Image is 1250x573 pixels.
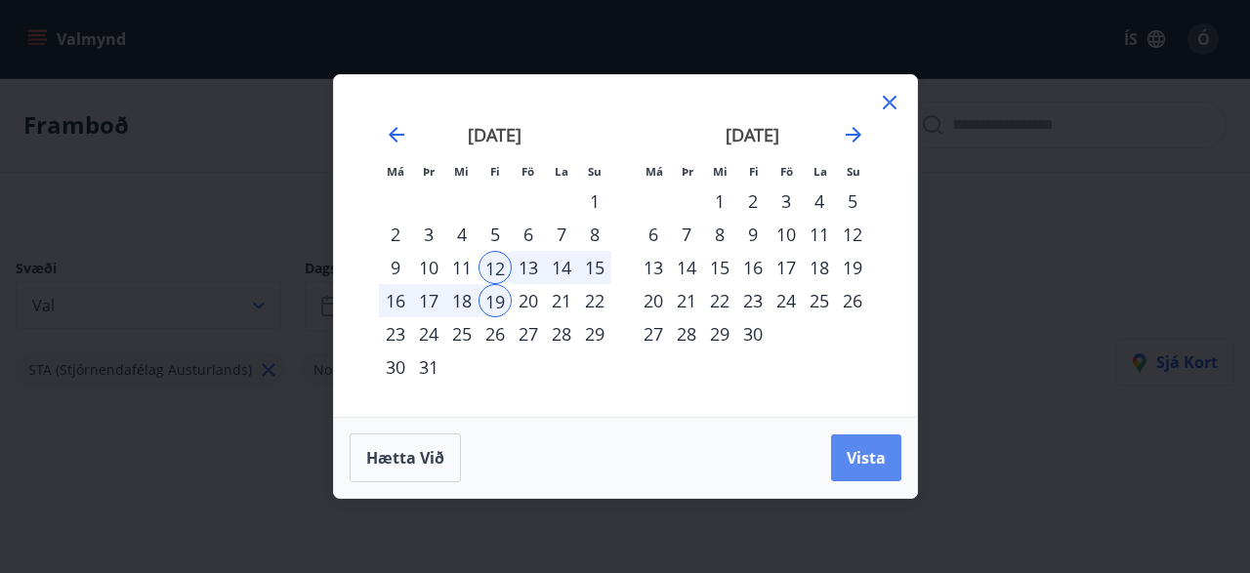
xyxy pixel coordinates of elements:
div: 30 [379,350,412,384]
div: 13 [637,251,670,284]
div: 27 [637,317,670,350]
div: 19 [836,251,869,284]
div: 10 [412,251,445,284]
td: Choose mánudagur, 9. mars 2026 as your check-in date. It’s available. [379,251,412,284]
td: Choose miðvikudagur, 15. apríl 2026 as your check-in date. It’s available. [703,251,736,284]
td: Choose laugardagur, 18. apríl 2026 as your check-in date. It’s available. [803,251,836,284]
td: Choose sunnudagur, 12. apríl 2026 as your check-in date. It’s available. [836,218,869,251]
div: 29 [578,317,611,350]
td: Choose laugardagur, 4. apríl 2026 as your check-in date. It’s available. [803,184,836,218]
div: 2 [736,184,770,218]
div: 4 [803,184,836,218]
div: 18 [803,251,836,284]
td: Choose föstudagur, 17. apríl 2026 as your check-in date. It’s available. [770,251,803,284]
td: Choose mánudagur, 30. mars 2026 as your check-in date. It’s available. [379,350,412,384]
small: Fi [490,164,500,179]
td: Choose sunnudagur, 1. mars 2026 as your check-in date. It’s available. [578,184,611,218]
td: Choose þriðjudagur, 24. mars 2026 as your check-in date. It’s available. [412,317,445,350]
div: 21 [670,284,703,317]
td: Choose miðvikudagur, 25. mars 2026 as your check-in date. It’s available. [445,317,479,350]
div: 17 [412,284,445,317]
div: 9 [736,218,770,251]
div: Move forward to switch to the next month. [842,123,865,146]
td: Choose þriðjudagur, 31. mars 2026 as your check-in date. It’s available. [412,350,445,384]
td: Selected. föstudagur, 13. mars 2026 [512,251,545,284]
div: 10 [770,218,803,251]
small: Fi [749,164,759,179]
small: Fö [521,164,534,179]
td: Choose sunnudagur, 8. mars 2026 as your check-in date. It’s available. [578,218,611,251]
strong: [DATE] [726,123,779,146]
small: Þr [682,164,693,179]
div: 25 [445,317,479,350]
div: 9 [379,251,412,284]
div: 27 [512,317,545,350]
td: Choose föstudagur, 24. apríl 2026 as your check-in date. It’s available. [770,284,803,317]
td: Choose sunnudagur, 5. apríl 2026 as your check-in date. It’s available. [836,184,869,218]
td: Choose þriðjudagur, 7. apríl 2026 as your check-in date. It’s available. [670,218,703,251]
div: 30 [736,317,770,350]
td: Choose laugardagur, 25. apríl 2026 as your check-in date. It’s available. [803,284,836,317]
div: 22 [578,284,611,317]
div: 26 [479,317,512,350]
div: 17 [770,251,803,284]
td: Choose sunnudagur, 29. mars 2026 as your check-in date. It’s available. [578,317,611,350]
div: 28 [545,317,578,350]
td: Selected. laugardagur, 14. mars 2026 [545,251,578,284]
div: 11 [803,218,836,251]
small: La [813,164,827,179]
div: 16 [379,284,412,317]
div: 3 [770,184,803,218]
div: Move backward to switch to the previous month. [385,123,408,146]
small: Mi [454,164,469,179]
div: 23 [379,317,412,350]
div: 12 [479,251,512,284]
div: 2 [379,218,412,251]
div: 24 [770,284,803,317]
td: Choose mánudagur, 23. mars 2026 as your check-in date. It’s available. [379,317,412,350]
div: 8 [578,218,611,251]
div: 14 [670,251,703,284]
div: 11 [445,251,479,284]
div: 18 [445,284,479,317]
td: Selected as end date. fimmtudagur, 19. mars 2026 [479,284,512,317]
td: Selected. sunnudagur, 15. mars 2026 [578,251,611,284]
div: 4 [445,218,479,251]
small: Mi [713,164,728,179]
td: Choose þriðjudagur, 21. apríl 2026 as your check-in date. It’s available. [670,284,703,317]
div: 7 [545,218,578,251]
small: Su [588,164,602,179]
td: Choose föstudagur, 20. mars 2026 as your check-in date. It’s available. [512,284,545,317]
td: Choose fimmtudagur, 16. apríl 2026 as your check-in date. It’s available. [736,251,770,284]
div: 19 [479,284,512,317]
div: 8 [703,218,736,251]
div: 29 [703,317,736,350]
td: Choose laugardagur, 28. mars 2026 as your check-in date. It’s available. [545,317,578,350]
td: Selected. miðvikudagur, 18. mars 2026 [445,284,479,317]
td: Choose fimmtudagur, 2. apríl 2026 as your check-in date. It’s available. [736,184,770,218]
td: Choose mánudagur, 2. mars 2026 as your check-in date. It’s available. [379,218,412,251]
td: Selected as start date. fimmtudagur, 12. mars 2026 [479,251,512,284]
div: 31 [412,350,445,384]
td: Choose fimmtudagur, 5. mars 2026 as your check-in date. It’s available. [479,218,512,251]
small: Má [387,164,404,179]
td: Selected. mánudagur, 16. mars 2026 [379,284,412,317]
td: Choose fimmtudagur, 30. apríl 2026 as your check-in date. It’s available. [736,317,770,350]
td: Choose laugardagur, 21. mars 2026 as your check-in date. It’s available. [545,284,578,317]
td: Choose mánudagur, 20. apríl 2026 as your check-in date. It’s available. [637,284,670,317]
td: Choose þriðjudagur, 14. apríl 2026 as your check-in date. It’s available. [670,251,703,284]
td: Choose þriðjudagur, 3. mars 2026 as your check-in date. It’s available. [412,218,445,251]
div: 7 [670,218,703,251]
td: Choose föstudagur, 10. apríl 2026 as your check-in date. It’s available. [770,218,803,251]
td: Choose fimmtudagur, 23. apríl 2026 as your check-in date. It’s available. [736,284,770,317]
div: Calendar [357,99,894,393]
small: Fö [780,164,793,179]
td: Choose miðvikudagur, 29. apríl 2026 as your check-in date. It’s available. [703,317,736,350]
div: 23 [736,284,770,317]
button: Hætta við [350,433,461,482]
div: 21 [545,284,578,317]
div: 22 [703,284,736,317]
td: Choose mánudagur, 13. apríl 2026 as your check-in date. It’s available. [637,251,670,284]
div: 12 [836,218,869,251]
td: Choose laugardagur, 7. mars 2026 as your check-in date. It’s available. [545,218,578,251]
